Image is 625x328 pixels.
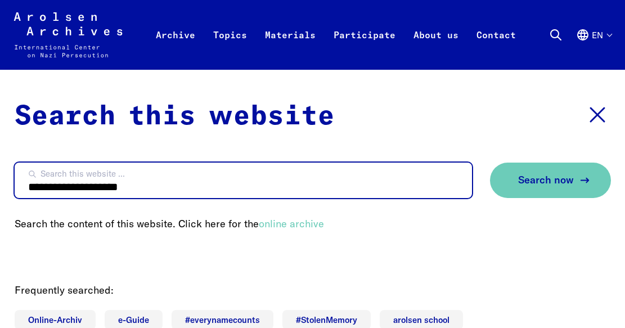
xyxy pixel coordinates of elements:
a: About us [404,25,467,70]
a: Contact [467,25,525,70]
p: Frequently searched: [15,282,611,298]
a: Topics [204,25,256,70]
nav: Primary [147,12,525,57]
p: Search this website [15,96,335,137]
span: Search now [518,174,574,186]
a: Archive [147,25,204,70]
button: English, language selection [576,28,611,66]
p: Search the content of this website. Click here for the [15,216,611,231]
a: Participate [325,25,404,70]
button: Search now [490,163,611,198]
a: online archive [259,217,324,230]
a: Materials [256,25,325,70]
